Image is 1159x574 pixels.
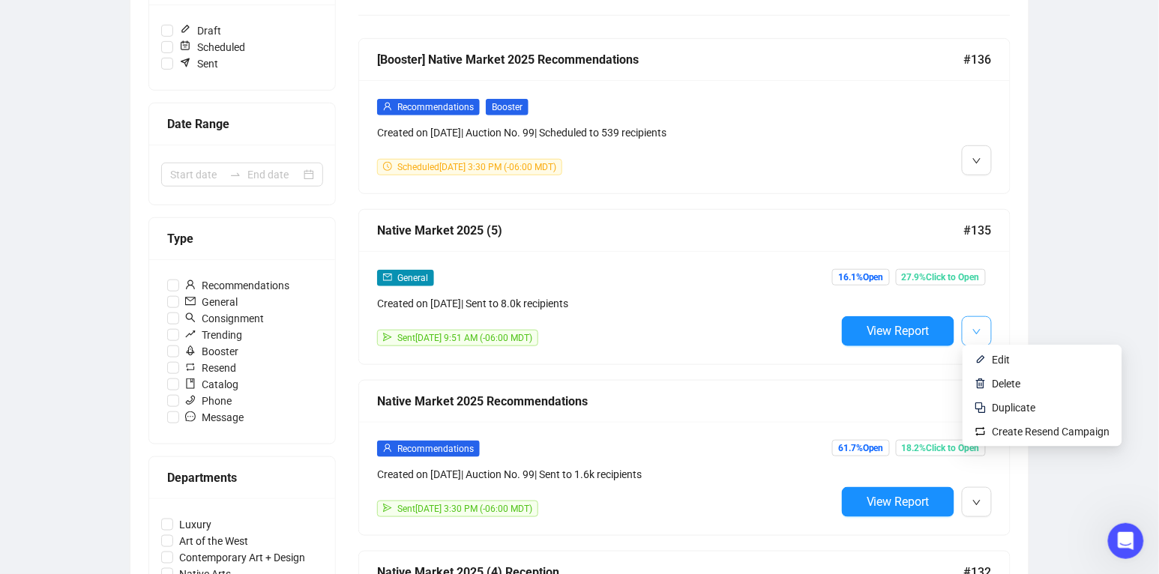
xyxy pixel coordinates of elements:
[993,402,1036,414] span: Duplicate
[185,378,196,389] span: book
[173,516,217,533] span: Luxury
[185,395,196,405] span: phone
[383,102,392,111] span: user
[173,22,227,39] span: Draft
[167,229,317,248] div: Type
[185,296,196,306] span: mail
[185,312,196,323] span: search
[179,376,244,393] span: Catalog
[170,166,223,183] input: Start date
[229,169,241,181] span: swap-right
[179,409,250,426] span: Message
[179,360,242,376] span: Resend
[247,166,301,183] input: End date
[179,310,270,327] span: Consignment
[842,487,954,517] button: View Report
[358,380,1011,536] a: Native Market 2025 Recommendations#133userRecommendationsCreated on [DATE]| Auction No. 99| Sent ...
[377,221,964,240] div: Native Market 2025 (5)
[185,280,196,290] span: user
[185,329,196,339] span: rise
[179,343,244,360] span: Booster
[173,39,251,55] span: Scheduled
[229,169,241,181] span: to
[383,333,392,342] span: send
[383,504,392,513] span: send
[185,411,196,422] span: message
[842,316,954,346] button: View Report
[179,393,238,409] span: Phone
[896,269,986,286] span: 27.9% Click to Open
[993,426,1110,438] span: Create Resend Campaign
[358,209,1011,365] a: Native Market 2025 (5)#135mailGeneralCreated on [DATE]| Sent to 8.0k recipientssendSent[DATE] 9:5...
[993,378,1021,390] span: Delete
[358,38,1011,194] a: [Booster] Native Market 2025 Recommendations#136userRecommendationsBoosterCreated on [DATE]| Auct...
[397,333,532,343] span: Sent [DATE] 9:51 AM (-06:00 MDT)
[397,162,556,172] span: Scheduled [DATE] 3:30 PM (-06:00 MDT)
[173,549,311,566] span: Contemporary Art + Design
[964,221,992,240] span: #135
[867,324,930,338] span: View Report
[377,50,964,69] div: [Booster] Native Market 2025 Recommendations
[173,55,224,72] span: Sent
[173,533,254,549] span: Art of the West
[975,378,987,390] img: svg+xml;base64,PHN2ZyB4bWxucz0iaHR0cDovL3d3dy53My5vcmcvMjAwMC9zdmciIHhtbG5zOnhsaW5rPSJodHRwOi8vd3...
[964,50,992,69] span: #136
[867,495,930,509] span: View Report
[975,402,987,414] img: svg+xml;base64,PHN2ZyB4bWxucz0iaHR0cDovL3d3dy53My5vcmcvMjAwMC9zdmciIHdpZHRoPSIyNCIgaGVpZ2h0PSIyNC...
[377,466,836,483] div: Created on [DATE] | Auction No. 99 | Sent to 1.6k recipients
[486,99,529,115] span: Booster
[167,468,317,487] div: Departments
[185,362,196,372] span: retweet
[972,327,981,336] span: down
[179,294,244,310] span: General
[397,273,428,283] span: General
[993,354,1011,366] span: Edit
[896,440,986,456] span: 18.2% Click to Open
[377,295,836,312] div: Created on [DATE] | Sent to 8.0k recipients
[397,504,532,514] span: Sent [DATE] 3:30 PM (-06:00 MDT)
[185,345,196,356] span: rocket
[975,354,987,366] img: svg+xml;base64,PHN2ZyB4bWxucz0iaHR0cDovL3d3dy53My5vcmcvMjAwMC9zdmciIHhtbG5zOnhsaW5rPSJodHRwOi8vd3...
[179,327,248,343] span: Trending
[832,440,890,456] span: 61.7% Open
[383,162,392,171] span: clock-circle
[383,273,392,282] span: mail
[832,269,890,286] span: 16.1% Open
[972,498,981,507] span: down
[972,157,981,166] span: down
[975,426,987,438] img: retweet.svg
[179,277,295,294] span: Recommendations
[397,444,474,454] span: Recommendations
[167,115,317,133] div: Date Range
[1108,523,1144,559] iframe: Intercom live chat
[377,392,964,411] div: Native Market 2025 Recommendations
[383,444,392,453] span: user
[397,102,474,112] span: Recommendations
[377,124,836,141] div: Created on [DATE] | Auction No. 99 | Scheduled to 539 recipients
